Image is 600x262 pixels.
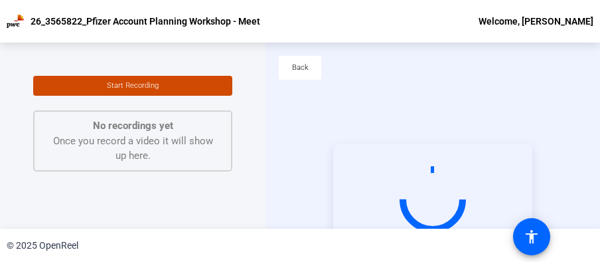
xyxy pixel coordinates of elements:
[7,15,24,28] img: OpenReel logo
[48,118,218,134] p: No recordings yet
[524,229,540,245] mat-icon: accessibility
[48,118,218,164] div: Once you record a video it will show up here.
[292,58,309,78] span: Back
[107,81,159,90] span: Start Recording
[479,13,593,29] div: Welcome, [PERSON_NAME]
[33,76,232,96] button: Start Recording
[7,239,78,253] div: © 2025 OpenReel
[31,13,260,29] p: 26_3565822_Pfizer Account Planning Workshop - Meet
[279,56,321,80] button: Back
